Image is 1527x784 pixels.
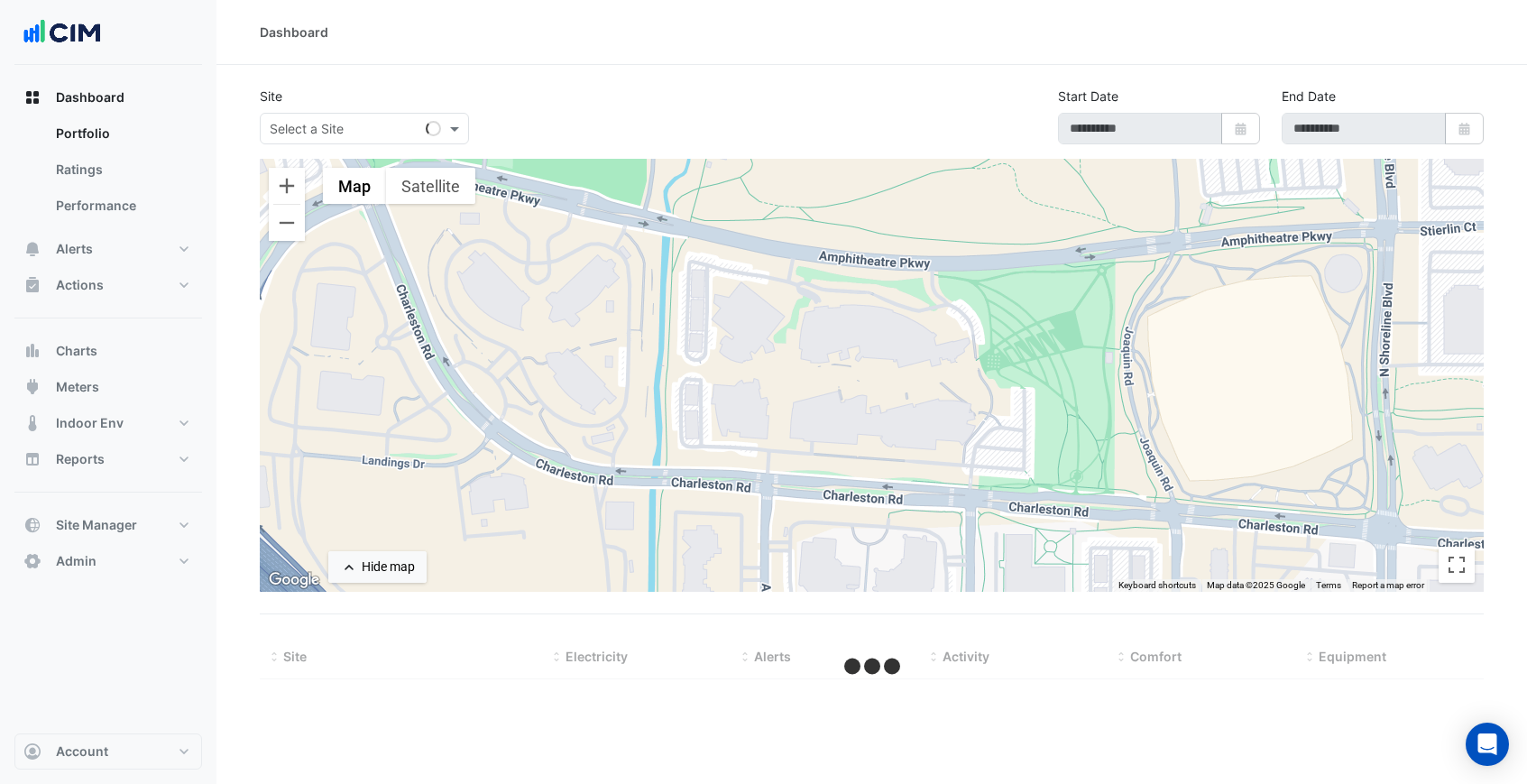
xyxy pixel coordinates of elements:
img: Company Logo [22,14,103,51]
app-icon: Meters [23,378,41,396]
div: Hide map [362,558,415,576]
label: Start Date [1058,87,1118,106]
span: Electricity [566,649,628,664]
span: Equipment [1319,649,1386,664]
span: Reports [56,450,105,468]
button: Dashboard [14,79,202,115]
span: Alerts [754,649,791,664]
span: Indoor Env [56,414,124,432]
button: Charts [14,333,202,369]
button: Indoor Env [14,405,202,441]
span: Alerts [56,240,93,258]
label: Site [260,87,282,106]
button: Toggle fullscreen view [1439,547,1475,583]
app-icon: Indoor Env [23,414,41,432]
span: Dashboard [56,88,124,106]
app-icon: Site Manager [23,516,41,534]
span: Map data ©2025 Google [1207,580,1305,590]
button: Site Manager [14,507,202,543]
app-icon: Alerts [23,240,41,258]
a: Terms (opens in new tab) [1316,580,1341,590]
button: Admin [14,543,202,579]
button: Meters [14,369,202,405]
div: Open Intercom Messenger [1466,723,1509,766]
app-icon: Actions [23,276,41,294]
span: Site [283,649,307,664]
button: Hide map [328,551,427,583]
div: Dashboard [260,23,328,42]
app-icon: Charts [23,342,41,360]
div: Dashboard [14,115,202,231]
button: Reports [14,441,202,477]
app-icon: Reports [23,450,41,468]
span: Admin [56,552,97,570]
span: Meters [56,378,99,396]
button: Zoom out [269,205,305,241]
button: Actions [14,267,202,303]
app-icon: Admin [23,552,41,570]
img: Google [264,568,324,592]
span: Account [56,742,108,761]
span: Actions [56,276,104,294]
button: Zoom in [269,168,305,204]
a: Report a map error [1352,580,1424,590]
span: Activity [943,649,989,664]
a: Portfolio [41,115,202,152]
span: Comfort [1130,649,1182,664]
button: Show satellite imagery [386,168,475,204]
app-icon: Dashboard [23,88,41,106]
a: Ratings [41,152,202,188]
button: Alerts [14,231,202,267]
a: Open this area in Google Maps (opens a new window) [264,568,324,592]
button: Keyboard shortcuts [1118,579,1196,592]
a: Performance [41,188,202,224]
button: Account [14,733,202,770]
label: End Date [1282,87,1336,106]
span: Site Manager [56,516,137,534]
span: Charts [56,342,97,360]
button: Show street map [323,168,386,204]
